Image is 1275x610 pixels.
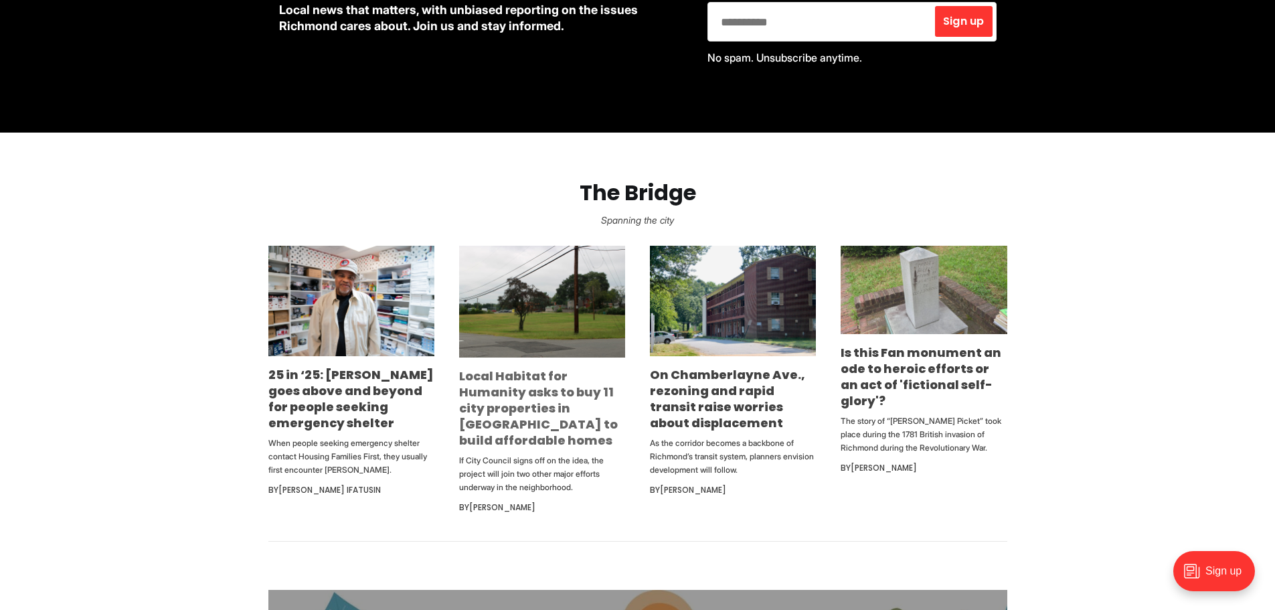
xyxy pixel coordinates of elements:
p: Spanning the city [21,211,1254,230]
div: By [268,482,434,498]
p: Local news that matters, with unbiased reporting on the issues Richmond cares about. Join us and ... [279,2,686,34]
span: Sign up [943,16,984,27]
a: [PERSON_NAME] Ifatusin [278,484,381,495]
a: [PERSON_NAME] [660,484,726,495]
div: By [841,460,1007,476]
a: 25 in ‘25: [PERSON_NAME] goes above and beyond for people seeking emergency shelter [268,366,434,431]
iframe: portal-trigger [1162,544,1275,610]
div: By [650,482,816,498]
a: [PERSON_NAME] [851,462,917,473]
p: As the corridor becomes a backbone of Richmond’s transit system, planners envision development wi... [650,437,816,477]
a: Local Habitat for Humanity asks to buy 11 city properties in [GEOGRAPHIC_DATA] to build affordabl... [459,368,618,449]
span: No spam. Unsubscribe anytime. [707,51,862,64]
button: Sign up [935,6,992,37]
img: Local Habitat for Humanity asks to buy 11 city properties in Northside to build affordable homes [459,246,625,358]
p: The story of “[PERSON_NAME] Picket” took place during the 1781 British invasion of Richmond durin... [841,414,1007,455]
h2: The Bridge [21,181,1254,206]
a: On Chamberlayne Ave., rezoning and rapid transit raise worries about displacement [650,366,805,431]
p: When people seeking emergency shelter contact Housing Families First, they usually first encounte... [268,437,434,477]
a: [PERSON_NAME] [469,502,535,513]
div: By [459,500,625,516]
img: On Chamberlayne Ave., rezoning and rapid transit raise worries about displacement [650,246,816,356]
p: If City Council signs off on the idea, the project will join two other major efforts underway in ... [459,454,625,494]
img: 25 in ‘25: Rodney Hopkins goes above and beyond for people seeking emergency shelter [268,246,434,357]
img: Is this Fan monument an ode to heroic efforts or an act of 'fictional self-glory'? [841,246,1007,334]
a: Is this Fan monument an ode to heroic efforts or an act of 'fictional self-glory'? [841,344,1001,409]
